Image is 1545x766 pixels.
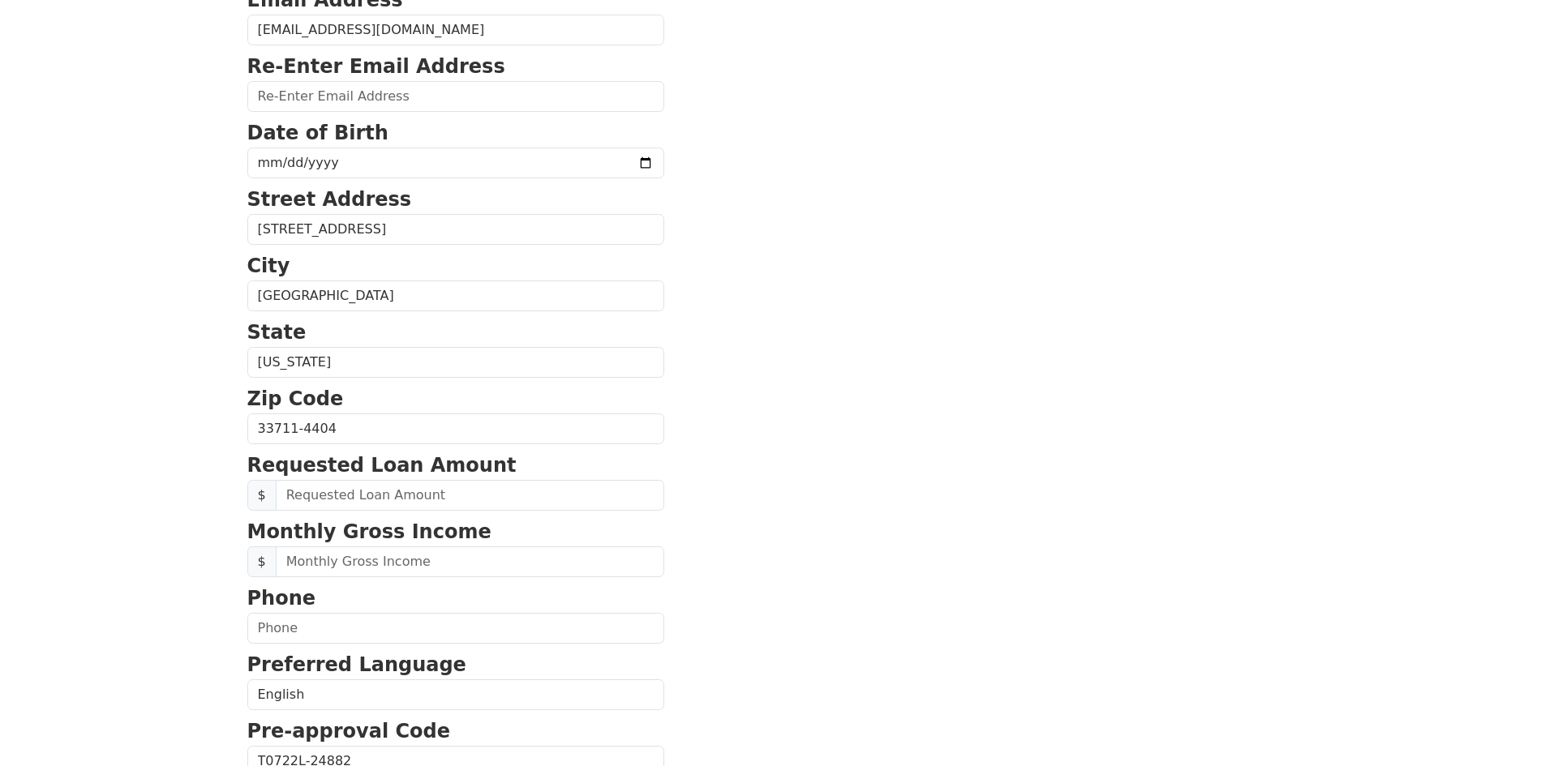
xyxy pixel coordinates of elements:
input: Street Address [247,214,664,245]
strong: Preferred Language [247,653,466,676]
strong: State [247,321,307,344]
strong: Phone [247,587,316,610]
input: Monthly Gross Income [276,546,664,577]
span: $ [247,480,277,511]
strong: Zip Code [247,387,344,410]
input: Re-Enter Email Address [247,81,664,112]
strong: City [247,255,290,277]
input: Email Address [247,15,664,45]
input: City [247,280,664,311]
input: Phone [247,613,664,644]
input: Requested Loan Amount [276,480,664,511]
input: Zip Code [247,413,664,444]
strong: Re-Enter Email Address [247,55,505,78]
strong: Pre-approval Code [247,720,451,742]
span: $ [247,546,277,577]
p: Monthly Gross Income [247,517,664,546]
strong: Street Address [247,188,412,211]
strong: Requested Loan Amount [247,454,517,477]
strong: Date of Birth [247,122,388,144]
